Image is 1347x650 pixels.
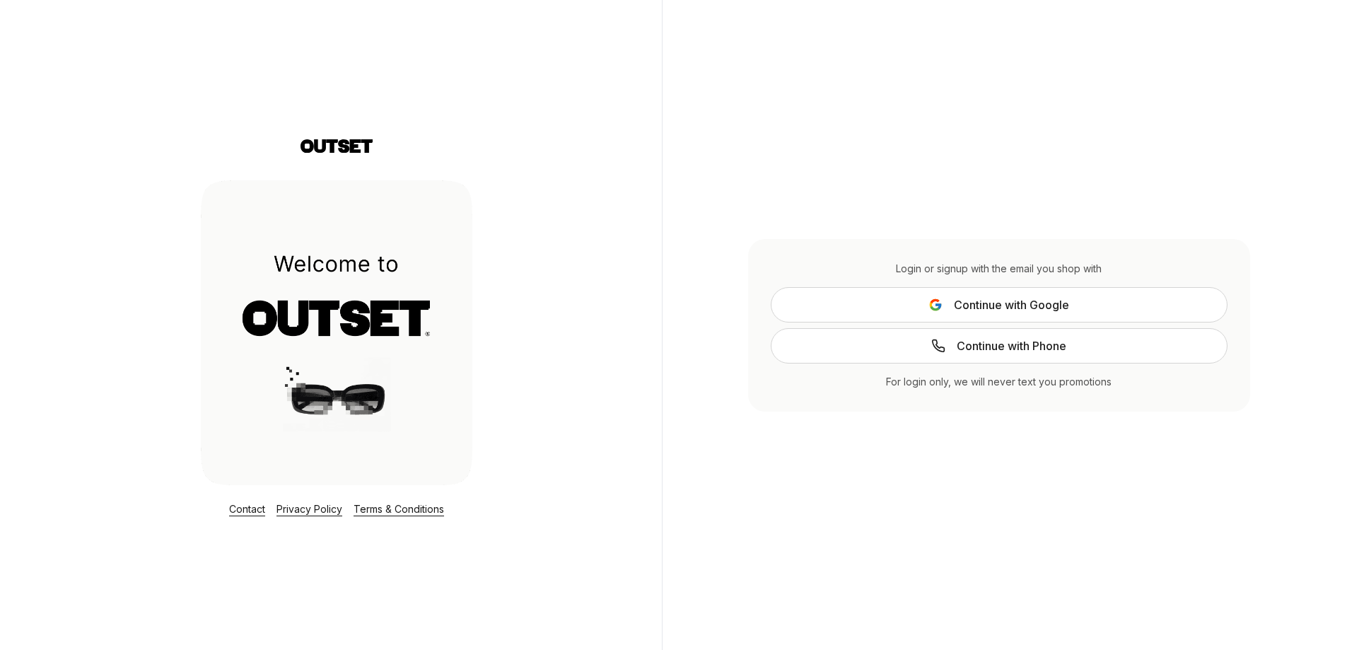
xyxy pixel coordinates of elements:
[354,503,444,515] a: Terms & Conditions
[957,337,1066,354] span: Continue with Phone
[771,328,1228,364] a: Continue with Phone
[771,262,1228,276] div: Login or signup with the email you shop with
[201,180,472,485] img: Login Layout Image
[771,375,1228,389] div: For login only, we will never text you promotions
[229,503,265,515] a: Contact
[954,296,1069,313] span: Continue with Google
[276,503,342,515] a: Privacy Policy
[771,287,1228,323] button: Continue with Google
